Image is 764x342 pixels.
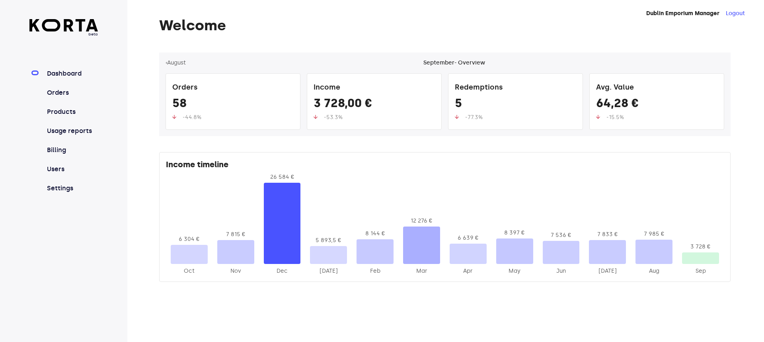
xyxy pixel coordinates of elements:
div: 7 536 € [543,231,580,239]
div: 8 144 € [357,230,394,238]
div: 6 304 € [171,235,208,243]
div: 64,28 € [596,96,717,113]
div: 2025-Jul [589,267,626,275]
div: 8 397 € [496,229,533,237]
div: 2025-Jun [543,267,580,275]
div: 3 728 € [682,243,719,251]
div: 2025-Jan [310,267,347,275]
button: Logout [726,10,745,18]
span: -44.8% [183,114,201,121]
div: 2024-Dec [264,267,301,275]
div: 7 833 € [589,231,626,238]
a: Orders [45,88,98,98]
span: beta [29,31,98,37]
button: ‹August [166,59,186,67]
img: up [172,115,176,119]
div: 6 639 € [450,234,487,242]
div: Redemptions [455,80,576,96]
a: Billing [45,145,98,155]
div: Orders [172,80,294,96]
div: 3 728,00 € [314,96,435,113]
a: Usage reports [45,126,98,136]
div: 2025-Aug [635,267,672,275]
div: 12 276 € [403,217,440,225]
div: 58 [172,96,294,113]
div: Income timeline [166,159,724,173]
h1: Welcome [159,18,731,33]
div: Avg. Value [596,80,717,96]
a: Products [45,107,98,117]
div: 2025-Sep [682,267,719,275]
div: 2024-Oct [171,267,208,275]
img: up [314,115,318,119]
div: 2025-Mar [403,267,440,275]
div: 2025-May [496,267,533,275]
img: up [455,115,459,119]
strong: Dublin Emporium Manager [646,10,719,17]
a: beta [29,19,98,37]
div: 7 815 € [217,231,254,238]
div: 5 893,5 € [310,236,347,244]
a: Settings [45,184,98,193]
div: 2024-Nov [217,267,254,275]
a: Users [45,164,98,174]
div: 7 985 € [635,230,672,238]
div: September - Overview [423,59,485,67]
a: Dashboard [45,69,98,78]
img: Korta [29,19,98,31]
div: 5 [455,96,576,113]
div: Income [314,80,435,96]
span: -77.3% [465,114,483,121]
div: 2025-Apr [450,267,487,275]
span: -15.5% [606,114,624,121]
span: -53.3% [324,114,343,121]
div: 26 584 € [264,173,301,181]
img: up [596,115,600,119]
div: 2025-Feb [357,267,394,275]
